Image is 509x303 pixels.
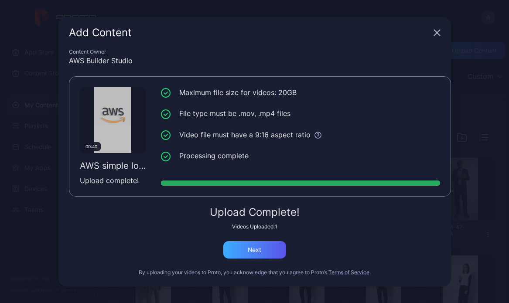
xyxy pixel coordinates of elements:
[69,223,441,230] div: Videos Uploaded: 1
[248,246,261,253] div: Next
[80,175,146,186] div: Upload complete!
[161,129,440,140] li: Video file must have a 9:16 aspect ratio
[69,27,430,38] div: Add Content
[328,269,369,276] button: Terms of Service
[69,48,441,55] div: Content Owner
[223,241,286,259] button: Next
[161,87,440,98] li: Maximum file size for videos: 20GB
[69,269,441,276] div: By uploading your videos to Proto, you acknowledge that you agree to Proto’s .
[82,142,101,151] div: 00:40
[69,55,441,66] div: AWS Builder Studio
[161,108,440,119] li: File type must be .mov, .mp4 files
[80,160,146,171] div: AWS simple logo.mp4
[69,207,441,218] div: Upload Complete!
[161,150,440,161] li: Processing complete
